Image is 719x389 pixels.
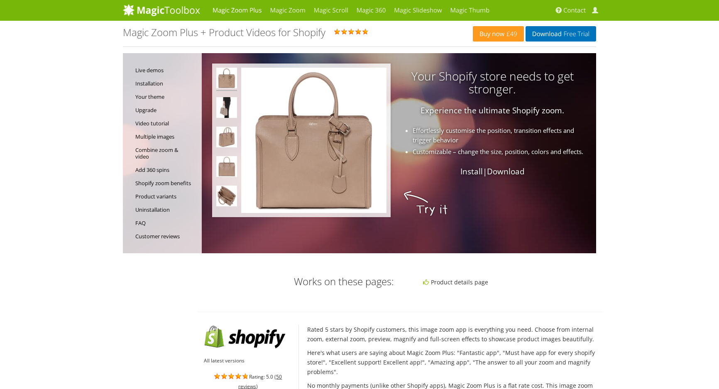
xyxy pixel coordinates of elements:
[135,216,198,230] a: FAQ
[135,203,198,216] a: Uninstallation
[563,6,586,15] span: Contact
[226,147,587,157] li: Customizable – change the size, position, colors and effects.
[135,230,198,243] a: Customer reviews
[202,70,580,95] h3: Your Shopify store needs to get stronger.
[204,276,394,287] h3: Works on these pages:
[135,130,198,143] a: Multiple images
[202,167,580,176] p: |
[204,356,292,365] ul: All latest versions
[123,27,325,38] h1: Magic Zoom Plus + Product Videos for Shopify
[135,103,198,117] a: Upgrade
[307,348,596,377] p: Here's what users are saying about Magic Zoom Plus: "Fantastic app", "Must have app for every sho...
[135,64,198,77] a: Live demos
[504,31,517,37] span: £49
[135,77,198,90] a: Installation
[135,90,198,103] a: Your theme
[473,26,524,42] a: Buy now£49
[202,106,580,115] p: Experience the ultimate Shopify zoom.
[226,126,587,145] li: Effortlessly customise the position, transition effects and trigger behavior
[135,117,198,130] a: Video tutorial
[135,143,198,163] a: Combine zoom & video
[135,163,198,176] a: Add 360 spins
[135,176,198,190] a: Shopify zoom benefits
[526,26,596,42] a: DownloadFree Trial
[123,4,200,16] img: MagicToolbox.com - Image tools for your website
[460,166,483,177] a: Install
[423,277,595,287] li: Product details page
[562,31,589,37] span: Free Trial
[487,166,525,177] a: Download
[135,190,198,203] a: Product variants
[307,325,596,344] p: Rated 5 stars by Shopify customers, this image zoom app is everything you need. Choose from inter...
